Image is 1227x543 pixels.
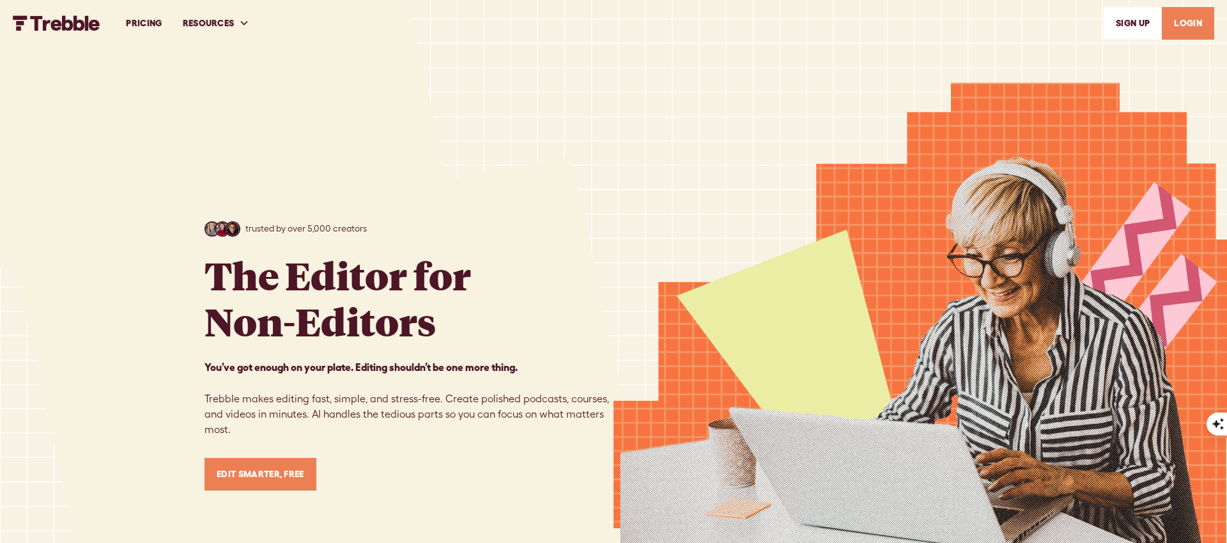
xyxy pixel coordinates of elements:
a: SIGn UP [1104,7,1162,40]
div: RESOURCES [183,17,235,30]
img: Trebble FM Logo [13,15,100,31]
p: trusted by over 5,000 creators [245,222,367,235]
a: PRICING [116,1,172,45]
a: home [13,15,100,31]
a: Edit Smarter, Free [204,458,316,491]
h1: The Editor for Non-Editors [204,252,471,344]
strong: You’ve got enough on your plate. Editing shouldn’t be one more thing. ‍ [204,361,518,373]
a: LOGIN [1162,7,1214,40]
p: Trebble makes editing fast, simple, and stress-free. Create polished podcasts, courses, and video... [204,359,613,437]
div: RESOURCES [173,1,260,45]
